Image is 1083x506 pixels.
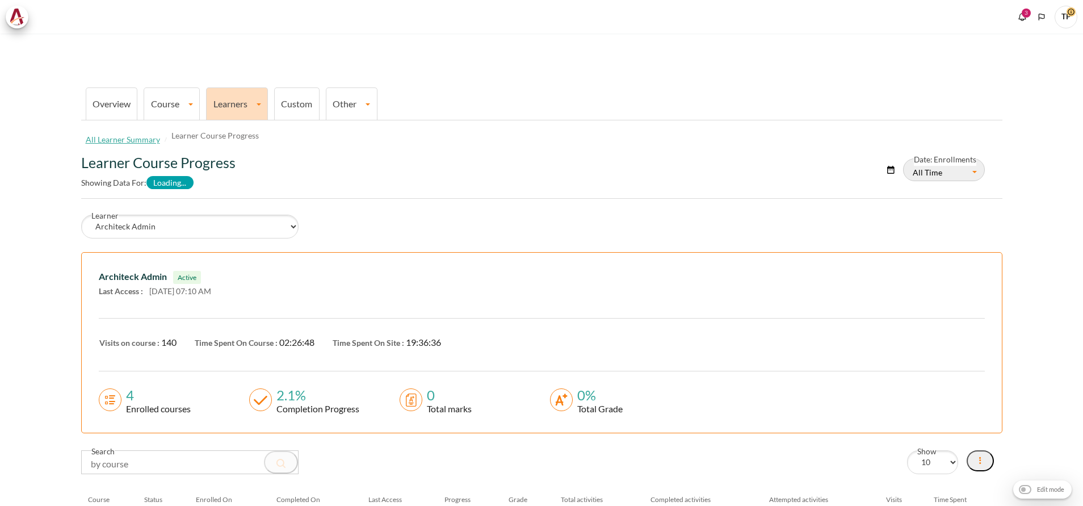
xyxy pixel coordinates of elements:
[406,336,441,349] label: 19:36:36
[1014,9,1031,26] div: Show notification window with 3 new notifications
[934,495,995,505] div: Time Spent
[444,495,495,505] div: Progress
[1022,9,1031,18] div: 3
[144,98,199,109] a: Course
[88,495,131,505] div: Course
[422,388,472,402] div: 0
[279,336,314,349] label: 02:26:48
[914,154,976,166] label: Date: Enrollments
[99,271,167,282] span: Architeck Admin
[99,286,143,296] span: Last Access :
[9,9,25,26] img: Architeck
[917,446,937,458] label: Show
[422,402,472,416] div: Total marks
[161,337,177,348] span: 140
[326,98,377,109] a: Other
[81,129,259,149] nav: Navigation bar
[149,286,211,296] span: [DATE] 07:10 AM
[368,495,431,505] div: Last Access
[561,495,637,505] div: Total activities
[281,98,312,109] a: Custom
[886,495,920,505] div: Visits
[121,402,191,416] div: Enrolled courses
[573,402,623,416] div: Total Grade
[1055,6,1077,28] span: TP
[93,98,131,109] a: Overview
[121,388,191,402] div: 4
[1033,9,1050,26] button: Languages
[99,338,159,348] span: Visits on course :
[272,402,359,416] div: Completion Progress
[573,388,623,402] div: 0%
[173,271,201,284] span: Active
[769,495,872,505] div: Attempted activities
[333,338,404,348] span: Time Spent On Site :
[86,132,160,147] a: All Learner Summary
[91,446,115,458] label: Search
[91,210,119,222] label: Learner
[165,129,259,149] li: Learner Course Progress
[81,154,687,171] h2: Learner Course Progress
[144,495,182,505] div: Status
[650,495,756,505] div: Completed activities
[6,6,34,28] a: Architeck Architeck
[509,495,547,505] div: Grade
[81,176,194,189] label: Showing data for:
[82,451,298,474] input: by course
[903,158,985,181] button: All Time
[276,495,355,505] div: Completed On
[1055,6,1077,28] a: User menu
[207,98,267,109] a: Learners
[195,338,278,348] span: Time Spent On Course :
[146,176,194,189] span: Loading...
[272,388,359,402] div: 2.1%
[196,495,263,505] div: Enrolled On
